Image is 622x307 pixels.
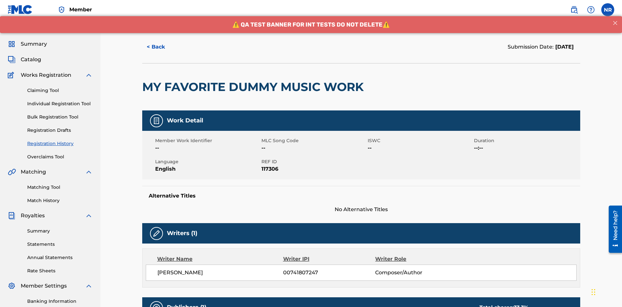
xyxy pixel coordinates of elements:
[508,43,574,51] div: Submission Date:
[27,197,93,204] a: Match History
[27,153,93,160] a: Overclaims Tool
[21,282,67,290] span: Member Settings
[8,71,16,79] img: Works Registration
[604,203,622,256] iframe: Resource Center
[27,87,93,94] a: Claiming Tool
[153,230,160,237] img: Writers
[157,269,283,277] span: [PERSON_NAME]
[474,137,579,144] span: Duration
[261,165,366,173] span: 117306
[155,144,260,152] span: --
[601,3,614,16] div: User Menu
[85,282,93,290] img: expand
[142,206,580,213] span: No Alternative Titles
[155,158,260,165] span: Language
[8,56,41,63] a: CatalogCatalog
[21,168,46,176] span: Matching
[592,282,595,302] div: Drag
[27,184,93,191] a: Matching Tool
[27,140,93,147] a: Registration History
[155,137,260,144] span: Member Work Identifier
[167,117,203,124] h5: Work Detail
[27,254,93,261] a: Annual Statements
[167,230,197,237] h5: Writers (1)
[8,56,16,63] img: Catalog
[21,71,71,79] span: Works Registration
[283,255,375,263] div: Writer IPI
[27,267,93,274] a: Rate Sheets
[27,100,93,107] a: Individual Registration Tool
[27,298,93,305] a: Banking Information
[27,127,93,134] a: Registration Drafts
[8,168,16,176] img: Matching
[8,40,47,48] a: SummarySummary
[590,276,622,307] iframe: Chat Widget
[58,6,65,14] img: Top Rightsholder
[261,158,366,165] span: REF ID
[8,5,33,14] img: MLC Logo
[587,6,595,14] img: help
[570,6,578,14] img: search
[21,212,45,220] span: Royalties
[142,80,367,94] h2: MY FAVORITE DUMMY MUSIC WORK
[21,56,41,63] span: Catalog
[375,255,459,263] div: Writer Role
[368,137,472,144] span: ISWC
[27,241,93,248] a: Statements
[85,212,93,220] img: expand
[375,269,459,277] span: Composer/Author
[261,137,366,144] span: MLC Song Code
[8,282,16,290] img: Member Settings
[368,144,472,152] span: --
[142,39,181,55] button: < Back
[283,269,375,277] span: 00741807247
[8,212,16,220] img: Royalties
[232,5,390,12] span: ⚠️ QA TEST BANNER FOR INT TESTS DO NOT DELETE⚠️
[21,40,47,48] span: Summary
[261,144,366,152] span: --
[27,228,93,234] a: Summary
[149,193,574,199] h5: Alternative Titles
[85,71,93,79] img: expand
[8,40,16,48] img: Summary
[69,6,92,13] span: Member
[568,3,581,16] a: Public Search
[584,3,597,16] div: Help
[157,255,283,263] div: Writer Name
[155,165,260,173] span: English
[554,44,574,50] span: [DATE]
[85,168,93,176] img: expand
[27,114,93,120] a: Bulk Registration Tool
[474,144,579,152] span: --:--
[153,117,160,125] img: Work Detail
